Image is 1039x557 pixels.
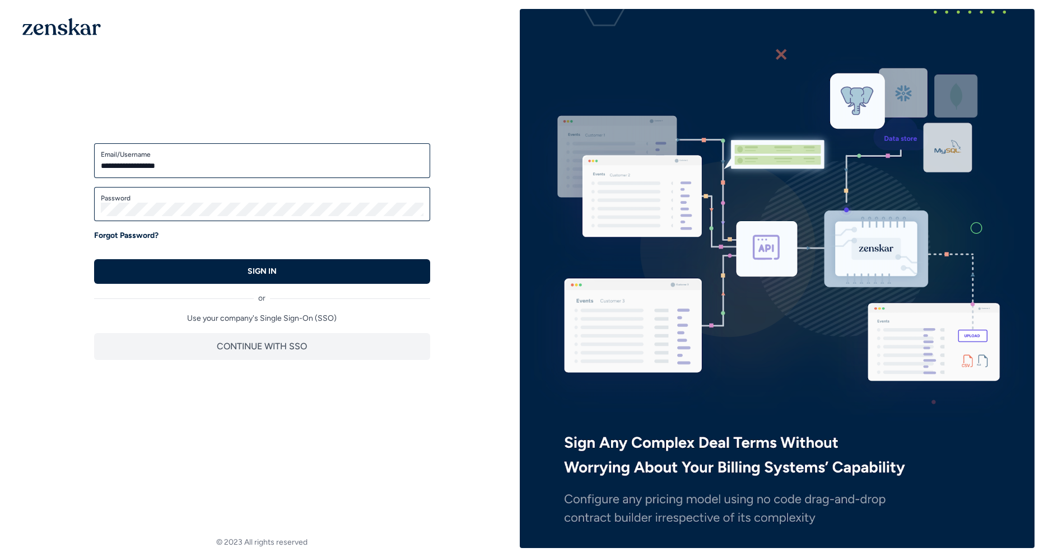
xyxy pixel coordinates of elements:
[94,259,430,284] button: SIGN IN
[94,333,430,360] button: CONTINUE WITH SSO
[94,230,159,241] a: Forgot Password?
[94,313,430,324] p: Use your company's Single Sign-On (SSO)
[94,284,430,304] div: or
[4,537,520,548] footer: © 2023 All rights reserved
[101,194,423,203] label: Password
[101,150,423,159] label: Email/Username
[22,18,101,35] img: 1OGAJ2xQqyY4LXKgY66KYq0eOWRCkrZdAb3gUhuVAqdWPZE9SRJmCz+oDMSn4zDLXe31Ii730ItAGKgCKgCCgCikA4Av8PJUP...
[248,266,277,277] p: SIGN IN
